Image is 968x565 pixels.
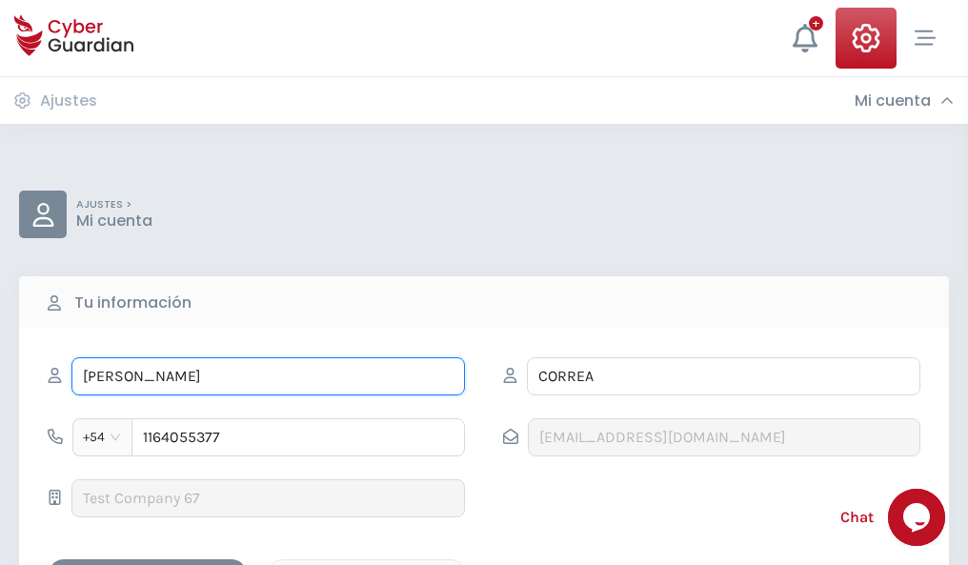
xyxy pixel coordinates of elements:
div: + [809,16,823,30]
p: Mi cuenta [76,212,152,231]
div: Mi cuenta [855,91,954,111]
h3: Ajustes [40,91,97,111]
span: +54 [83,423,122,452]
iframe: chat widget [888,489,949,546]
h3: Mi cuenta [855,91,931,111]
b: Tu información [74,292,192,314]
span: Chat [840,506,874,529]
p: AJUSTES > [76,198,152,212]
